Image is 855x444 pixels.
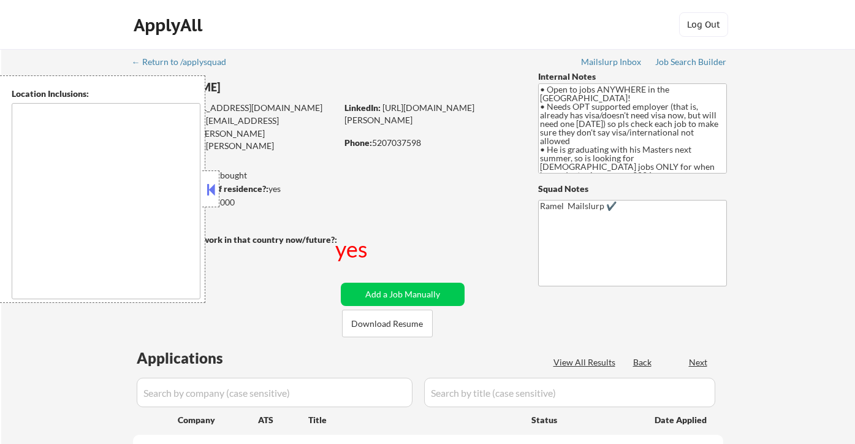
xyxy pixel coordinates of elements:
div: Back [633,356,653,369]
div: yes [132,183,333,195]
div: Title [308,414,520,426]
strong: LinkedIn: [344,102,381,113]
div: 5207037598 [344,137,518,149]
a: [URL][DOMAIN_NAME][PERSON_NAME] [344,102,474,125]
input: Search by company (case sensitive) [137,378,412,407]
div: Internal Notes [538,71,727,83]
strong: Will need Visa to work in that country now/future?: [133,234,337,245]
div: Date Applied [655,414,709,426]
div: 232 sent / 610 bought [132,169,336,182]
strong: Phone: [344,137,372,148]
div: [PERSON_NAME][EMAIL_ADDRESS][PERSON_NAME][DOMAIN_NAME] [133,128,336,164]
div: ApplyAll [134,15,206,36]
div: Mailslurp Inbox [581,58,642,66]
div: Applications [137,351,258,366]
div: $120,000 [132,196,336,209]
div: yes [335,234,370,264]
div: Location Inclusions: [12,88,200,100]
a: ← Return to /applysquad [132,57,238,69]
button: Add a Job Manually [341,283,465,306]
div: View All Results [553,356,619,369]
div: Job Search Builder [655,58,727,66]
div: Next [689,356,709,369]
div: Squad Notes [538,183,727,195]
button: Log Out [679,12,728,37]
button: Download Resume [342,310,433,337]
div: [PERSON_NAME] [133,80,385,95]
div: [EMAIL_ADDRESS][DOMAIN_NAME] [134,115,336,139]
div: ← Return to /applysquad [132,58,238,66]
div: ATS [258,414,308,426]
input: Search by title (case sensitive) [424,378,715,407]
div: [EMAIL_ADDRESS][DOMAIN_NAME] [134,102,336,114]
a: Mailslurp Inbox [581,57,642,69]
div: Company [178,414,258,426]
div: Status [531,408,637,431]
